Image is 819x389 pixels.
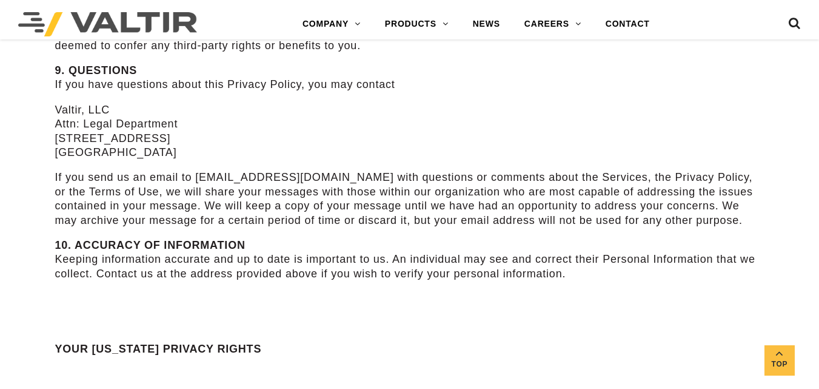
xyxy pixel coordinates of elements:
[55,343,262,355] strong: YOUR [US_STATE] PRIVACY RIGHTS
[55,238,764,281] p: Keeping information accurate and up to date is important to us. An individual may see and ‎correc...
[55,103,764,160] p: Valtir, LLC Attn: Legal Department [STREET_ADDRESS] [GEOGRAPHIC_DATA]
[290,12,373,36] a: COMPANY
[512,12,593,36] a: CAREERS
[764,357,795,371] span: Top
[18,12,197,36] img: Valtir
[593,12,662,36] a: CONTACT
[764,345,795,376] a: Top
[461,12,512,36] a: NEWS
[373,12,461,36] a: PRODUCTS
[55,64,138,76] strong: 9. QUESTIONS
[55,64,764,92] p: If you have questions about this Privacy Policy, you may contact
[55,171,764,228] p: If you send us an email to [EMAIL_ADDRESS][DOMAIN_NAME] with questions or comments about the Serv...
[55,239,246,251] strong: 10. ACCURACY OF INFORMATION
